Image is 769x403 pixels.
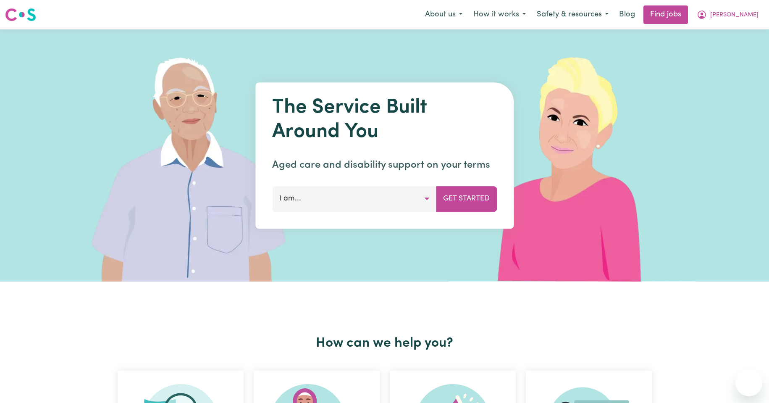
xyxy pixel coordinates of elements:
button: I am... [272,186,436,211]
button: Safety & resources [531,6,614,24]
h2: How can we help you? [113,335,657,351]
h1: The Service Built Around You [272,96,497,144]
button: My Account [691,6,764,24]
button: How it works [468,6,531,24]
button: About us [420,6,468,24]
p: Aged care and disability support on your terms [272,158,497,173]
a: Careseekers logo [5,5,36,24]
a: Blog [614,5,640,24]
span: [PERSON_NAME] [710,11,759,20]
button: Get Started [436,186,497,211]
img: Careseekers logo [5,7,36,22]
iframe: Button to launch messaging window [735,369,762,396]
a: Find jobs [643,5,688,24]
